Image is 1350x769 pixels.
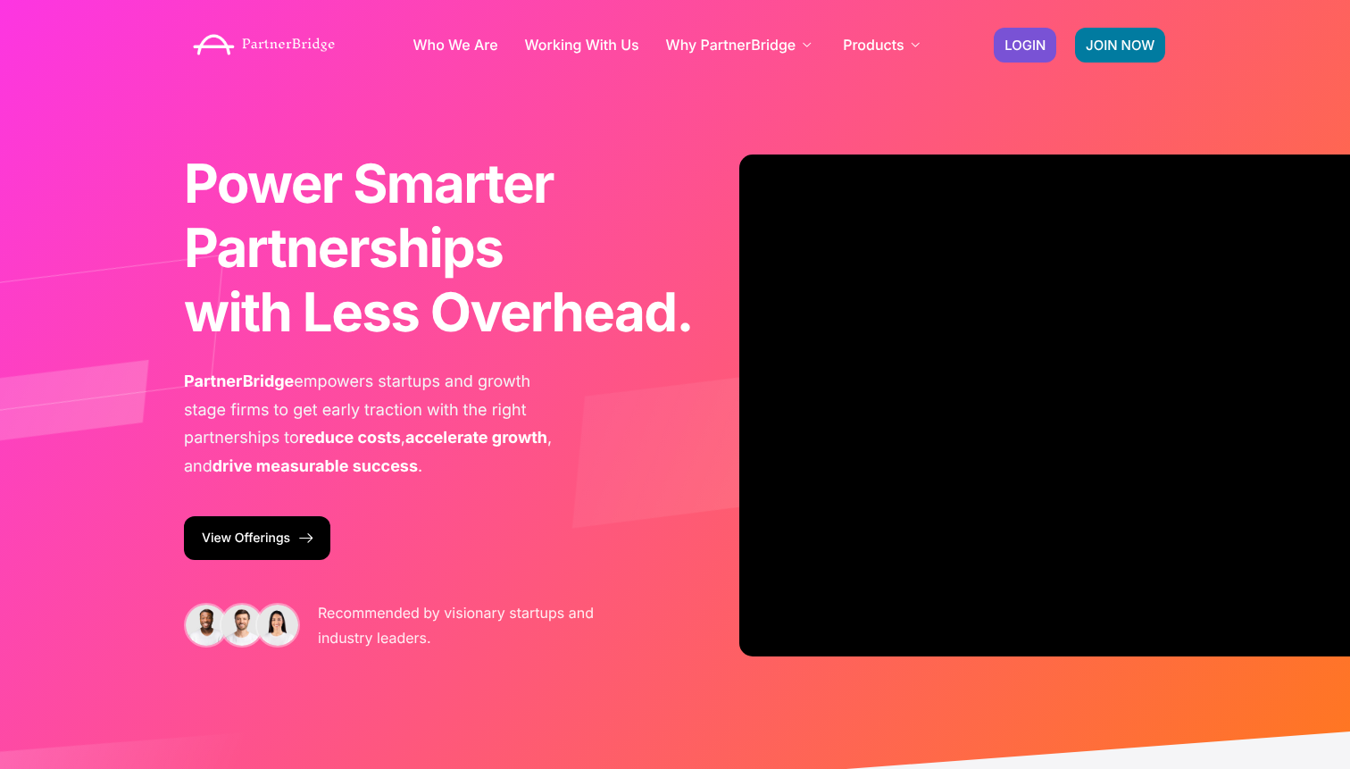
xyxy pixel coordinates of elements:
[212,457,418,476] span: drive measurable success
[184,372,530,447] span: empowers startups and growth stage firms to get early traction with the right partnerships to
[184,516,330,560] a: View Offerings
[1075,28,1165,63] a: JOIN NOW
[299,429,401,447] span: reduce costs
[1086,38,1154,52] span: JOIN NOW
[412,38,497,52] a: Who We Are
[994,28,1056,63] a: LOGIN
[318,600,597,650] p: Recommended by visionary startups and industry leaders.
[1004,38,1046,52] span: LOGIN
[184,152,554,280] span: Power Smarter Partnerships
[184,280,693,345] b: with Less Overhead.
[666,38,817,52] a: Why PartnerBridge
[184,372,294,391] span: PartnerBridge
[202,532,290,545] span: View Offerings
[525,38,639,52] a: Working With Us
[405,429,547,447] span: accelerate growth
[184,429,552,476] span: , and
[401,429,405,447] span: ,
[843,38,924,52] a: Products
[418,457,422,476] span: .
